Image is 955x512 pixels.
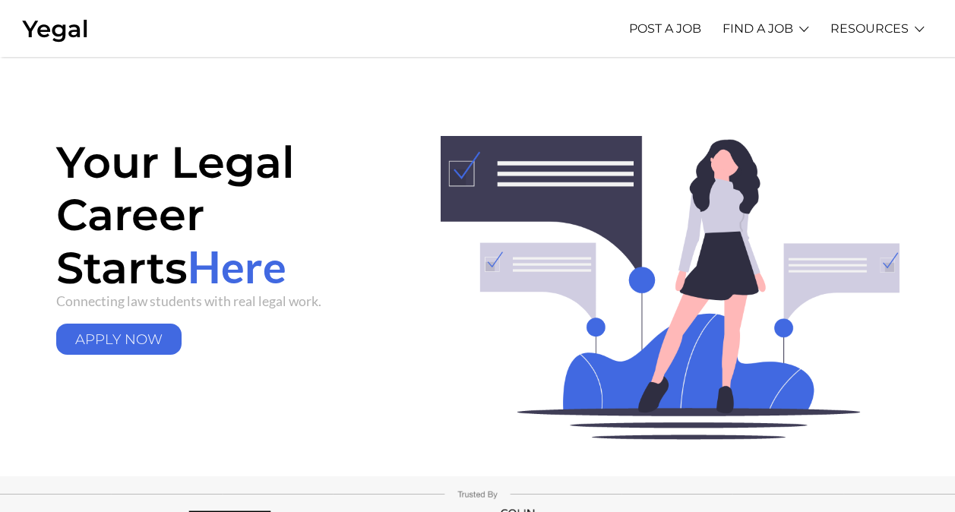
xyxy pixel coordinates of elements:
a: RESOURCES [830,8,909,49]
p: Connecting law students with real legal work. [56,293,394,309]
h1: Your Legal Career Starts [56,136,394,293]
a: POST A JOB [629,8,701,49]
span: Here [188,240,286,292]
img: header-img [417,136,900,440]
a: APPLY NOW [56,324,182,355]
a: FIND A JOB [723,8,793,49]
